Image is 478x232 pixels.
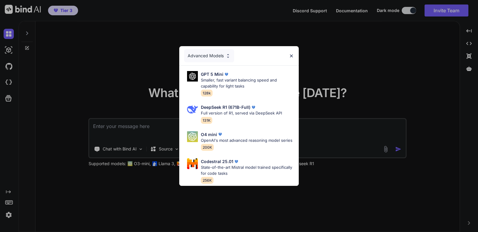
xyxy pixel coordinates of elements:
p: GPT 5 Mini [201,71,223,77]
span: 128k [201,90,213,97]
img: premium [217,131,223,137]
span: 131K [201,117,212,124]
img: premium [223,71,229,77]
p: Codestral 25.01 [201,158,233,165]
img: premium [233,159,239,165]
img: Pick Models [187,104,198,115]
img: Pick Models [225,53,231,58]
p: OpenAI's most advanced reasoning model series [201,138,292,144]
span: 256K [201,177,213,184]
img: Pick Models [187,71,198,82]
img: close [289,53,294,58]
p: State-of-the-art Mistral model trained specifically for code tasks [201,165,294,176]
img: Pick Models [187,158,198,169]
span: 200K [201,144,214,151]
p: O4 mini [201,131,217,138]
p: Full version of R1, served via DeepSeek API [201,110,282,116]
img: premium [250,104,256,110]
div: Advanced Models [184,49,234,62]
p: Smaller, fast variant balancing speed and capability for light tasks [201,77,294,89]
p: DeepSeek R1 (671B-Full) [201,104,250,110]
img: Pick Models [187,131,198,142]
